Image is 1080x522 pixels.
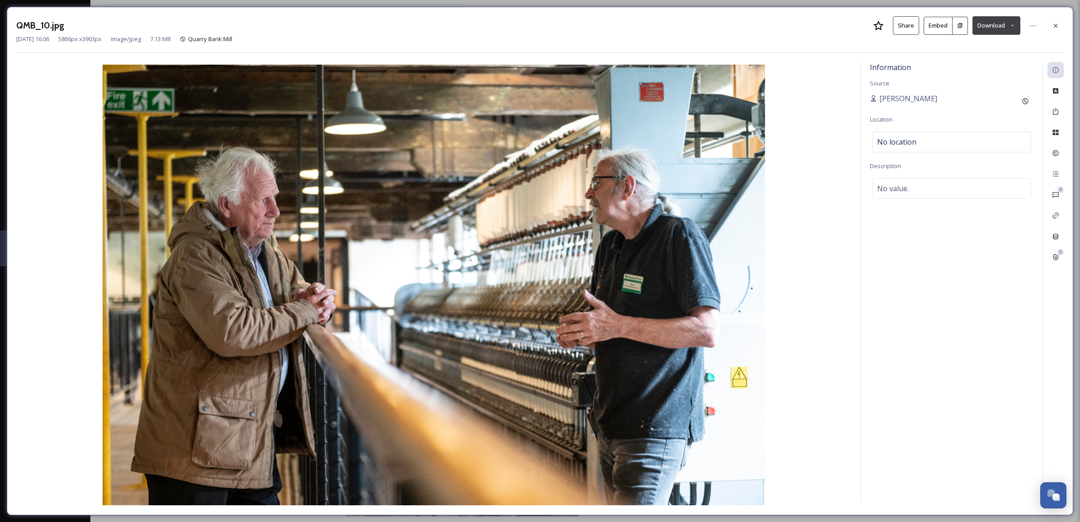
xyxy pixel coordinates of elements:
[1057,249,1064,255] div: 0
[870,62,911,72] span: Information
[16,19,64,32] h3: QMB_10.jpg
[150,35,171,43] span: 7.13 MB
[924,17,953,35] button: Embed
[1057,187,1064,193] div: 0
[16,65,851,505] img: QMB_10.jpg
[870,79,889,87] span: Source
[58,35,102,43] span: 5866 px x 3903 px
[870,115,892,123] span: Location
[870,162,901,170] span: Description
[972,16,1020,35] button: Download
[188,35,232,43] span: Quarry Bank Mill
[879,93,937,104] span: [PERSON_NAME]
[893,16,919,35] button: Share
[877,183,909,194] span: No value.
[16,35,49,43] span: [DATE] 16:06
[1040,482,1066,508] button: Open Chat
[111,35,141,43] span: image/jpeg
[877,136,916,147] span: No location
